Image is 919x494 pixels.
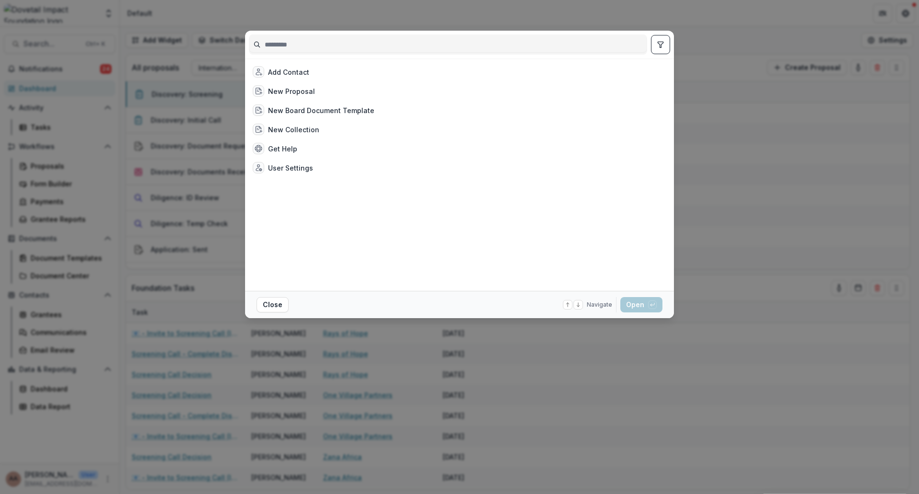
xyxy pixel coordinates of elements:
span: Navigate [587,300,612,309]
button: toggle filters [651,35,670,54]
div: New Board Document Template [268,105,374,115]
div: Get Help [268,144,297,154]
div: New Collection [268,125,319,135]
div: User Settings [268,163,313,173]
div: New Proposal [268,86,315,96]
button: Close [257,297,289,312]
button: Open [620,297,662,312]
div: Add Contact [268,67,309,77]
